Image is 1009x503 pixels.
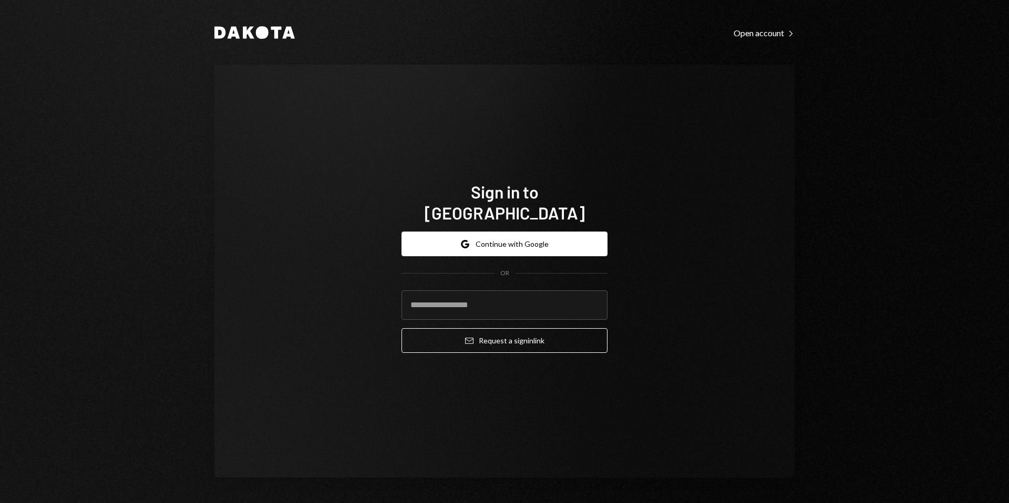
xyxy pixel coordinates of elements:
[401,232,608,256] button: Continue with Google
[401,181,608,223] h1: Sign in to [GEOGRAPHIC_DATA]
[734,27,795,38] a: Open account
[734,28,795,38] div: Open account
[401,328,608,353] button: Request a signinlink
[500,269,509,278] div: OR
